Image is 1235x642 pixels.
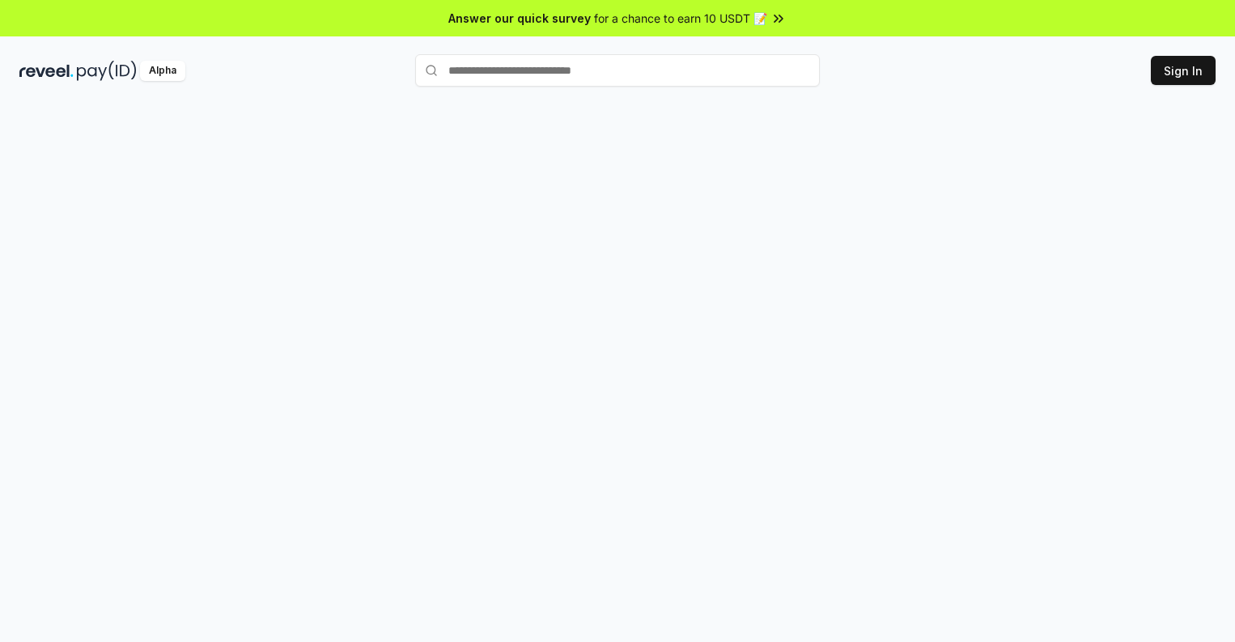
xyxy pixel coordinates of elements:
[1151,56,1216,85] button: Sign In
[594,10,767,27] span: for a chance to earn 10 USDT 📝
[77,61,137,81] img: pay_id
[140,61,185,81] div: Alpha
[19,61,74,81] img: reveel_dark
[448,10,591,27] span: Answer our quick survey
